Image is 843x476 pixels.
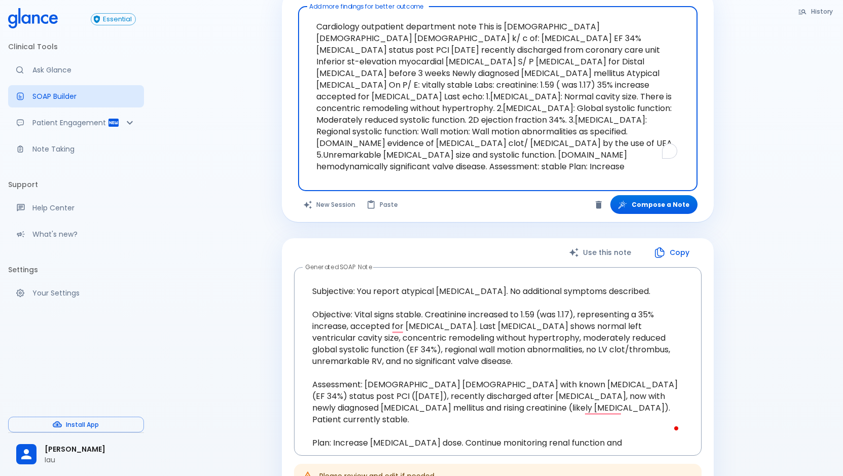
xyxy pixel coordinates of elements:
button: Use this note [559,242,643,263]
p: Your Settings [32,288,136,298]
div: Recent updates and feature releases [8,223,144,245]
label: Generated SOAP Note [305,263,372,271]
button: Compose a Note [610,195,698,214]
textarea: Subjective: You report atypical [MEDICAL_DATA]. No additional symptoms described. Objective: Vita... [301,275,694,447]
a: Get help from our support team [8,197,144,219]
a: Manage your settings [8,282,144,304]
p: Iau [45,455,136,465]
li: Support [8,172,144,197]
button: Install App [8,417,144,432]
a: Docugen: Compose a clinical documentation in seconds [8,85,144,107]
button: Paste from clipboard [361,195,404,214]
button: Clears all inputs and results. [298,195,361,214]
p: SOAP Builder [32,91,136,101]
a: Moramiz: Find ICD10AM codes instantly [8,59,144,81]
p: Help Center [32,203,136,213]
p: Patient Engagement [32,118,107,128]
button: History [793,4,839,19]
a: Advanced note-taking [8,138,144,160]
p: What's new? [32,229,136,239]
li: Clinical Tools [8,34,144,59]
button: Copy [643,242,702,263]
textarea: Cardiology outpatient department note This is [DEMOGRAPHIC_DATA] [DEMOGRAPHIC_DATA] [DEMOGRAPHIC_... [305,11,690,171]
span: [PERSON_NAME] [45,444,136,455]
p: Ask Glance [32,65,136,75]
button: Essential [91,13,136,25]
li: Settings [8,258,144,282]
span: Essential [99,16,135,23]
a: Click to view or change your subscription [91,13,144,25]
div: Patient Reports & Referrals [8,112,144,134]
label: Add more findings for better outcome [309,2,424,11]
div: [PERSON_NAME]Iau [8,437,144,472]
button: Clear [591,197,606,212]
p: Note Taking [32,144,136,154]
